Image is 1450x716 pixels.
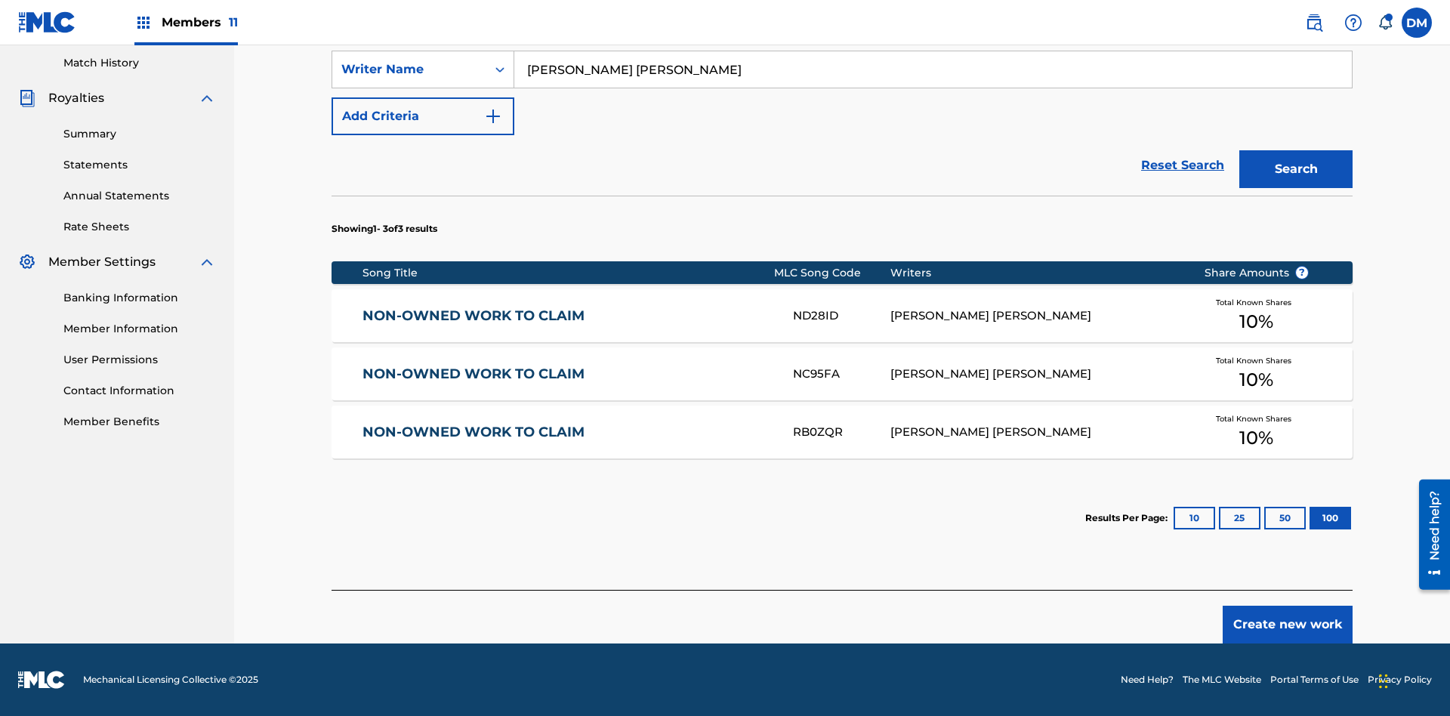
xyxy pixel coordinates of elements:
a: Privacy Policy [1368,673,1432,687]
img: help [1344,14,1362,32]
a: NON-OWNED WORK TO CLAIM [362,307,773,325]
p: Showing 1 - 3 of 3 results [332,222,437,236]
button: Search [1239,150,1353,188]
a: Banking Information [63,290,216,306]
a: Portal Terms of Use [1270,673,1359,687]
img: Member Settings [18,253,36,271]
button: 10 [1174,507,1215,529]
a: Annual Statements [63,188,216,204]
img: expand [198,89,216,107]
div: Writer Name [341,60,477,79]
a: Contact Information [63,383,216,399]
form: Search Form [332,4,1353,196]
div: [PERSON_NAME] [PERSON_NAME] [890,307,1181,325]
img: search [1305,14,1323,32]
span: Total Known Shares [1216,413,1297,424]
a: Match History [63,55,216,71]
p: Results Per Page: [1085,511,1171,525]
div: Writers [890,265,1181,281]
a: Summary [63,126,216,142]
iframe: Resource Center [1408,474,1450,597]
div: Drag [1379,659,1388,704]
div: Help [1338,8,1368,38]
iframe: Chat Widget [1374,643,1450,716]
a: NON-OWNED WORK TO CLAIM [362,366,773,383]
div: [PERSON_NAME] [PERSON_NAME] [890,424,1181,441]
a: Need Help? [1121,673,1174,687]
img: expand [198,253,216,271]
div: RB0ZQR [793,424,890,441]
a: NON-OWNED WORK TO CLAIM [362,424,773,441]
span: Member Settings [48,253,156,271]
span: 10 % [1239,424,1273,452]
img: Royalties [18,89,36,107]
a: Rate Sheets [63,219,216,235]
a: Reset Search [1134,149,1232,182]
div: ND28ID [793,307,890,325]
div: Notifications [1377,15,1393,30]
div: [PERSON_NAME] [PERSON_NAME] [890,366,1181,383]
a: Member Information [63,321,216,337]
div: User Menu [1402,8,1432,38]
a: Statements [63,157,216,173]
span: Share Amounts [1205,265,1309,281]
button: 50 [1264,507,1306,529]
a: User Permissions [63,352,216,368]
span: ? [1296,267,1308,279]
button: 25 [1219,507,1260,529]
img: logo [18,671,65,689]
span: 10 % [1239,366,1273,393]
img: 9d2ae6d4665cec9f34b9.svg [484,107,502,125]
span: Royalties [48,89,104,107]
span: 10 % [1239,308,1273,335]
div: Song Title [362,265,774,281]
img: Top Rightsholders [134,14,153,32]
a: Public Search [1299,8,1329,38]
button: Create new work [1223,606,1353,643]
span: Members [162,14,238,31]
span: Total Known Shares [1216,355,1297,366]
span: Total Known Shares [1216,297,1297,308]
span: Mechanical Licensing Collective © 2025 [83,673,258,687]
a: Member Benefits [63,414,216,430]
a: The MLC Website [1183,673,1261,687]
div: MLC Song Code [774,265,890,281]
div: NC95FA [793,366,890,383]
button: 100 [1310,507,1351,529]
span: 11 [229,15,238,29]
button: Add Criteria [332,97,514,135]
img: MLC Logo [18,11,76,33]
